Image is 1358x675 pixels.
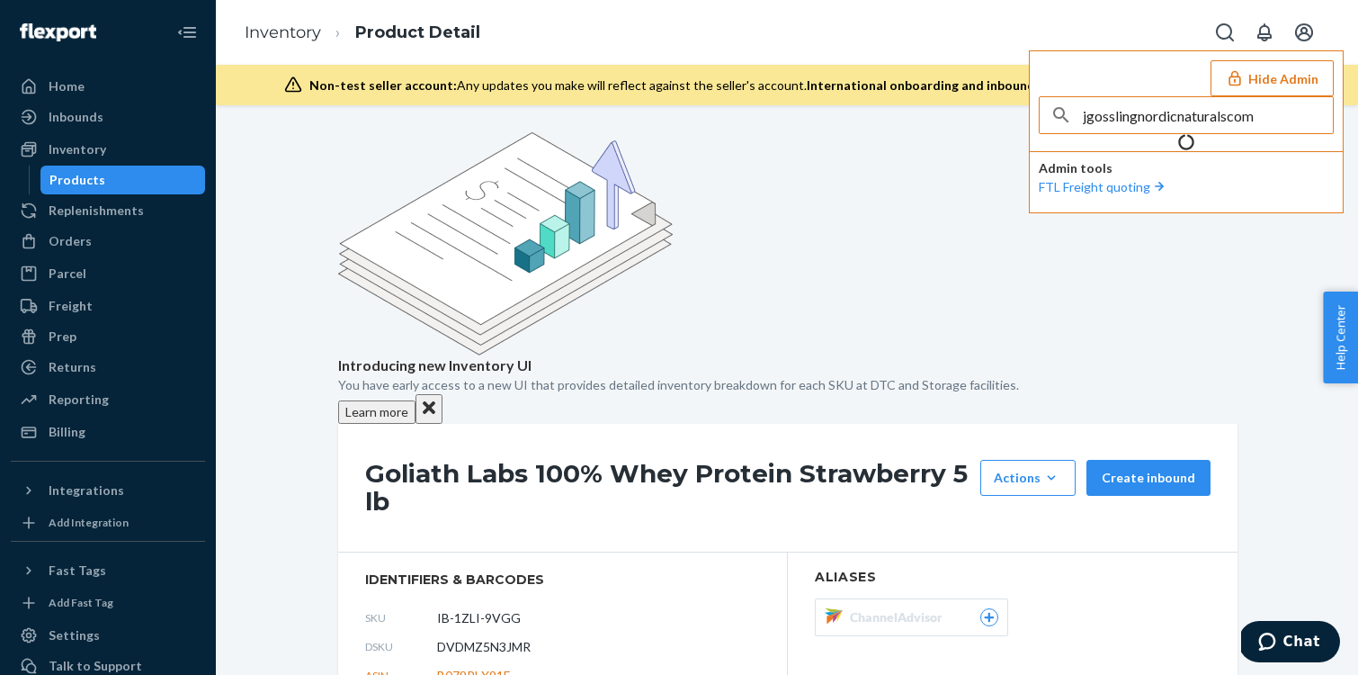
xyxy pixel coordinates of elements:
[1211,60,1334,96] button: Hide Admin
[11,621,205,650] a: Settings
[40,166,206,194] a: Products
[49,202,144,220] div: Replenishments
[309,77,457,93] span: Non-test seller account:
[338,355,1236,376] p: Introducing new Inventory UI
[1241,621,1340,666] iframe: Opens a widget where you can chat to one of our agents
[1083,97,1333,133] input: Search or paste seller ID
[815,571,1211,584] h2: Aliases
[437,638,531,656] span: DVDMZ5N3JMR
[49,391,109,409] div: Reporting
[365,571,760,589] span: identifiers & barcodes
[1323,292,1358,383] button: Help Center
[49,140,106,158] div: Inventory
[49,232,92,250] div: Orders
[230,6,495,59] ol: breadcrumbs
[49,515,129,530] div: Add Integration
[49,423,85,441] div: Billing
[1286,14,1322,50] button: Open account menu
[169,14,205,50] button: Close Navigation
[365,460,971,516] h1: Goliath Labs 100% Whey Protein Strawberry 5 lb
[49,297,93,315] div: Freight
[49,657,142,675] div: Talk to Support
[11,72,205,101] a: Home
[355,22,480,42] a: Product Detail
[415,394,442,424] button: Close
[1207,14,1243,50] button: Open Search Box
[1039,179,1168,194] a: FTL Freight quoting
[49,626,100,644] div: Settings
[11,227,205,256] a: Orders
[1039,159,1334,177] p: Admin tools
[338,132,673,355] img: new-reports-banner-icon.82668bd98b6a51aee86340f2a7b77ae3.png
[11,292,205,320] a: Freight
[807,77,1273,93] span: International onboarding and inbounding may not work during impersonation.
[980,460,1076,496] button: Actions
[338,400,415,424] button: Learn more
[850,608,950,626] span: ChannelAdvisor
[11,476,205,505] button: Integrations
[11,103,205,131] a: Inbounds
[49,108,103,126] div: Inbounds
[49,562,106,580] div: Fast Tags
[309,76,1273,94] div: Any updates you make will reflect against the seller's account.
[49,171,105,189] div: Products
[11,353,205,382] a: Returns
[11,135,205,164] a: Inventory
[11,556,205,585] button: Fast Tags
[11,512,205,534] a: Add Integration
[245,22,321,42] a: Inventory
[11,385,205,414] a: Reporting
[49,265,86,283] div: Parcel
[49,595,113,610] div: Add Fast Tag
[49,481,124,499] div: Integrations
[365,610,437,625] span: SKU
[49,77,85,95] div: Home
[49,358,96,376] div: Returns
[20,23,96,41] img: Flexport logo
[994,469,1062,487] div: Actions
[11,259,205,288] a: Parcel
[11,592,205,614] a: Add Fast Tag
[11,418,205,446] a: Billing
[1246,14,1282,50] button: Open notifications
[11,196,205,225] a: Replenishments
[49,328,76,346] div: Prep
[11,322,205,351] a: Prep
[338,376,1236,394] p: You have early access to a new UI that provides detailed inventory breakdown for each SKU at DTC ...
[1086,460,1211,496] button: Create inbound
[815,598,1008,636] button: ChannelAdvisor
[365,639,437,654] span: DSKU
